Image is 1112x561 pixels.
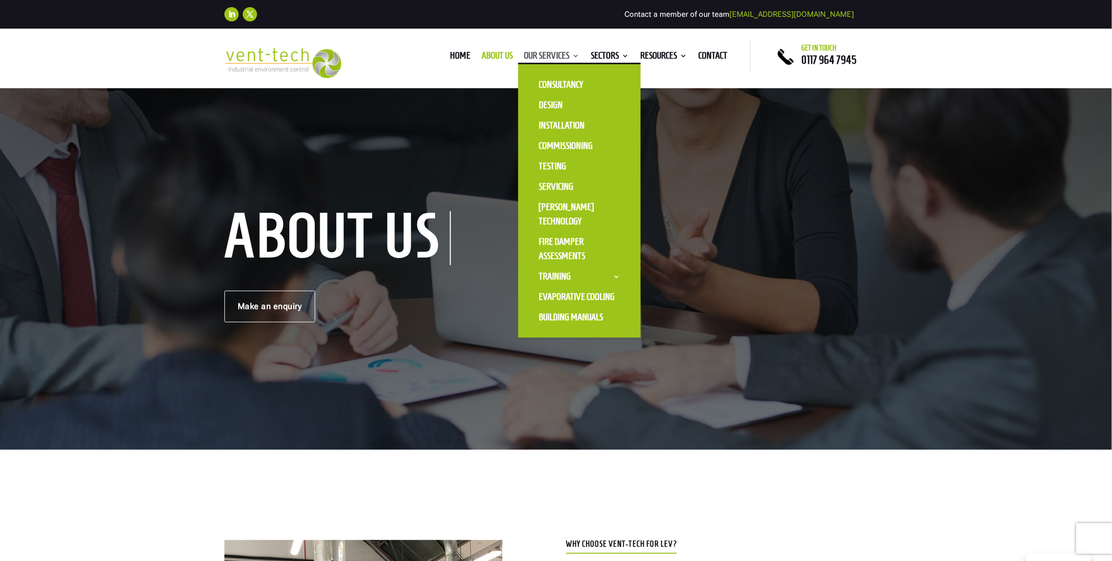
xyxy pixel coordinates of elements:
[528,307,630,327] a: Building Manuals
[528,176,630,197] a: Servicing
[566,540,888,548] p: Why Choose Vent-Tech for LEV?
[801,54,856,66] a: 0117 964 7945
[528,136,630,156] a: Commissioning
[729,10,854,19] a: [EMAIL_ADDRESS][DOMAIN_NAME]
[528,156,630,176] a: Testing
[450,52,470,63] a: Home
[640,52,687,63] a: Resources
[528,232,630,266] a: Fire Damper Assessments
[528,95,630,115] a: Design
[224,291,315,322] a: Make an enquiry
[243,7,257,21] a: Follow on X
[524,52,579,63] a: Our Services
[482,52,513,63] a: About us
[224,48,341,78] img: 2023-09-27T08_35_16.549ZVENT-TECH---Clear-background
[528,115,630,136] a: Installation
[224,211,451,265] h1: About us
[528,74,630,95] a: Consultancy
[528,197,630,232] a: [PERSON_NAME] Technology
[591,52,629,63] a: Sectors
[624,10,854,19] span: Contact a member of our team
[801,44,837,52] span: Get in touch
[528,266,630,287] a: Training
[528,287,630,307] a: Evaporative Cooling
[224,7,239,21] a: Follow on LinkedIn
[698,52,727,63] a: Contact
